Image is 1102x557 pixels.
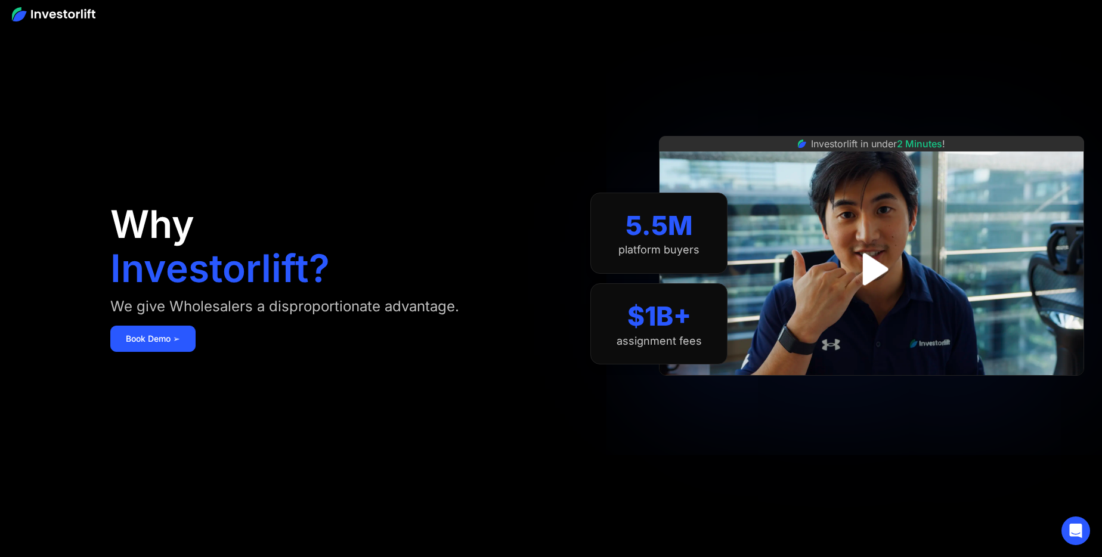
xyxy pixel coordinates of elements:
[618,243,699,256] div: platform buyers
[110,326,196,352] a: Book Demo ➢
[110,205,194,243] h1: Why
[110,249,330,287] h1: Investorlift?
[782,382,961,396] iframe: Customer reviews powered by Trustpilot
[626,210,693,242] div: 5.5M
[845,243,898,296] a: open lightbox
[110,297,459,316] div: We give Wholesalers a disproportionate advantage.
[617,335,702,348] div: assignment fees
[897,138,942,150] span: 2 Minutes
[811,137,945,151] div: Investorlift in under !
[1061,516,1090,545] div: Open Intercom Messenger
[627,301,691,332] div: $1B+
